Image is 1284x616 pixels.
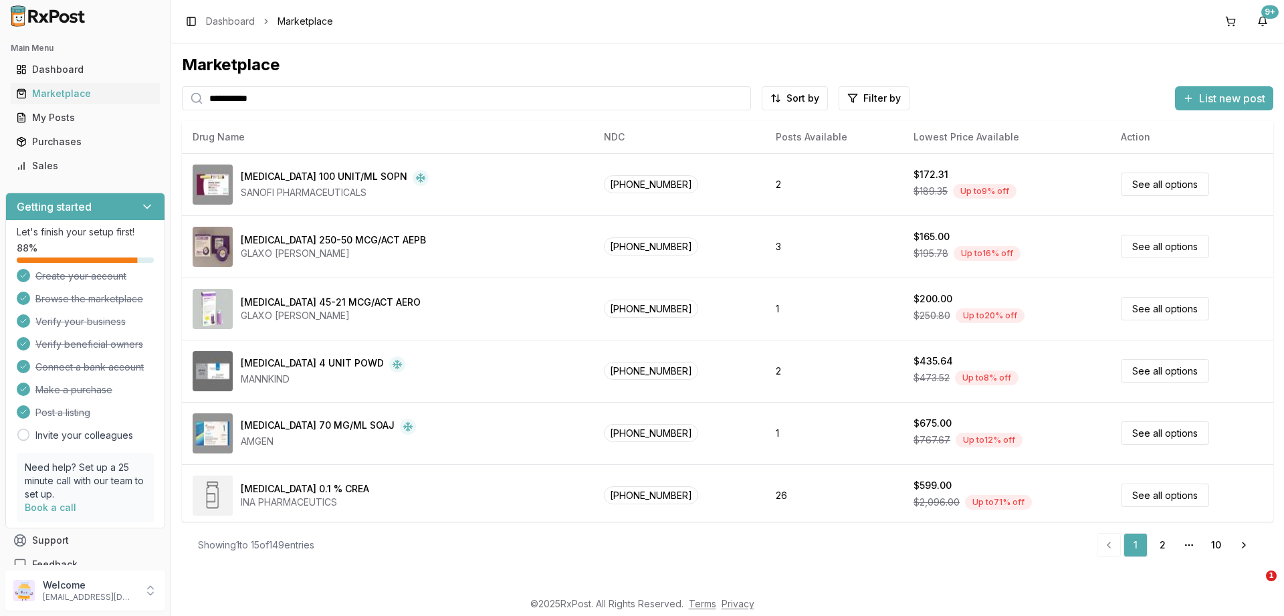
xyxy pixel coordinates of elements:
[722,598,754,609] a: Privacy
[965,495,1032,510] div: Up to 71 % off
[241,233,426,247] div: [MEDICAL_DATA] 250-50 MCG/ACT AEPB
[1150,533,1174,557] a: 2
[863,92,901,105] span: Filter by
[1252,11,1273,32] button: 9+
[193,289,233,329] img: Advair HFA 45-21 MCG/ACT AERO
[765,121,903,153] th: Posts Available
[16,159,154,173] div: Sales
[35,292,143,306] span: Browse the marketplace
[193,476,233,516] img: Amcinonide 0.1 % CREA
[35,270,126,283] span: Create your account
[35,406,90,419] span: Post a listing
[241,309,421,322] div: GLAXO [PERSON_NAME]
[241,296,421,309] div: [MEDICAL_DATA] 45-21 MCG/ACT AERO
[765,153,903,215] td: 2
[25,502,76,513] a: Book a call
[914,185,948,198] span: $189.35
[43,592,136,603] p: [EMAIL_ADDRESS][DOMAIN_NAME]
[762,86,828,110] button: Sort by
[914,292,952,306] div: $200.00
[1121,297,1209,320] a: See all options
[5,83,165,104] button: Marketplace
[765,402,903,464] td: 1
[914,309,950,322] span: $250.80
[604,237,698,255] span: [PHONE_NUMBER]
[839,86,909,110] button: Filter by
[956,433,1023,447] div: Up to 12 % off
[1261,5,1279,19] div: 9+
[241,186,429,199] div: SANOFI PHARMACEUTICALS
[1266,571,1277,581] span: 1
[5,155,165,177] button: Sales
[5,552,165,577] button: Feedback
[43,579,136,592] p: Welcome
[1199,90,1265,106] span: List new post
[1123,533,1148,557] a: 1
[193,351,233,391] img: Afrezza 4 UNIT POWD
[16,111,154,124] div: My Posts
[1121,484,1209,507] a: See all options
[604,300,698,318] span: [PHONE_NUMBER]
[1110,121,1273,153] th: Action
[1121,235,1209,258] a: See all options
[903,121,1110,153] th: Lowest Price Available
[198,538,314,552] div: Showing 1 to 15 of 149 entries
[241,435,416,448] div: AMGEN
[5,107,165,128] button: My Posts
[604,362,698,380] span: [PHONE_NUMBER]
[206,15,333,28] nav: breadcrumb
[765,278,903,340] td: 1
[11,106,160,130] a: My Posts
[11,58,160,82] a: Dashboard
[11,43,160,54] h2: Main Menu
[954,246,1021,261] div: Up to 16 % off
[914,247,948,260] span: $195.78
[689,598,716,609] a: Terms
[1121,359,1209,383] a: See all options
[1175,93,1273,106] a: List new post
[193,227,233,267] img: Advair Diskus 250-50 MCG/ACT AEPB
[16,87,154,100] div: Marketplace
[241,482,369,496] div: [MEDICAL_DATA] 0.1 % CREA
[241,496,369,509] div: INA PHARMACEUTICS
[953,184,1016,199] div: Up to 9 % off
[35,315,126,328] span: Verify your business
[241,170,407,186] div: [MEDICAL_DATA] 100 UNIT/ML SOPN
[914,354,953,368] div: $435.64
[914,371,950,385] span: $473.52
[914,433,950,447] span: $767.67
[955,371,1019,385] div: Up to 8 % off
[241,419,395,435] div: [MEDICAL_DATA] 70 MG/ML SOAJ
[914,230,950,243] div: $165.00
[5,131,165,152] button: Purchases
[35,361,144,374] span: Connect a bank account
[914,417,952,430] div: $675.00
[956,308,1025,323] div: Up to 20 % off
[35,429,133,442] a: Invite your colleagues
[5,59,165,80] button: Dashboard
[11,154,160,178] a: Sales
[193,165,233,205] img: Admelog SoloStar 100 UNIT/ML SOPN
[1204,533,1228,557] a: 10
[1097,533,1257,557] nav: pagination
[32,558,78,571] span: Feedback
[1121,173,1209,196] a: See all options
[1230,533,1257,557] a: Go to next page
[765,464,903,526] td: 26
[11,82,160,106] a: Marketplace
[765,340,903,402] td: 2
[5,528,165,552] button: Support
[1239,571,1271,603] iframe: Intercom live chat
[241,373,405,386] div: MANNKIND
[182,54,1273,76] div: Marketplace
[182,121,593,153] th: Drug Name
[11,130,160,154] a: Purchases
[35,383,112,397] span: Make a purchase
[13,580,35,601] img: User avatar
[593,121,765,153] th: NDC
[193,413,233,453] img: Aimovig 70 MG/ML SOAJ
[604,175,698,193] span: [PHONE_NUMBER]
[914,168,948,181] div: $172.31
[786,92,819,105] span: Sort by
[241,247,426,260] div: GLAXO [PERSON_NAME]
